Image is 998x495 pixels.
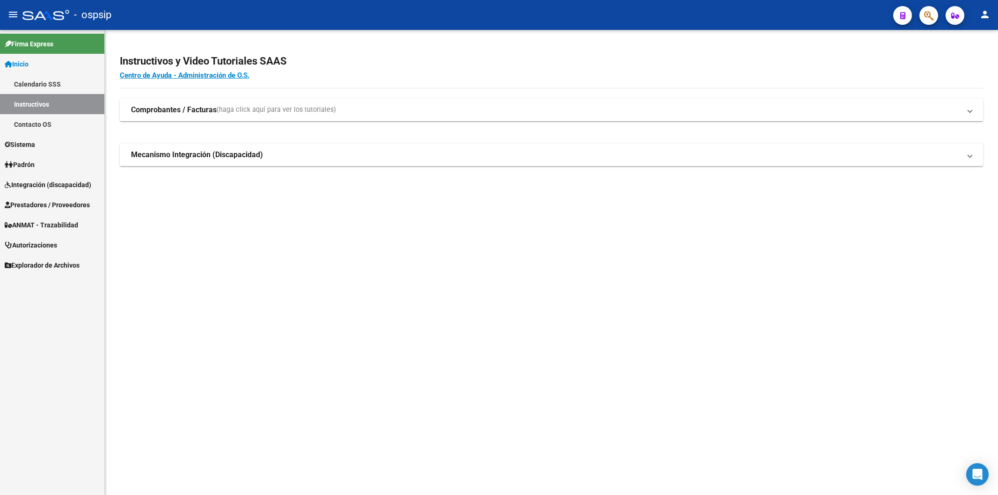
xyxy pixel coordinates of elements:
a: Centro de Ayuda - Administración de O.S. [120,71,249,80]
mat-expansion-panel-header: Mecanismo Integración (Discapacidad) [120,144,983,166]
span: Firma Express [5,39,53,49]
mat-icon: person [979,9,991,20]
span: Padrón [5,160,35,170]
span: Sistema [5,139,35,150]
mat-expansion-panel-header: Comprobantes / Facturas(haga click aquí para ver los tutoriales) [120,99,983,121]
strong: Comprobantes / Facturas [131,105,217,115]
span: (haga click aquí para ver los tutoriales) [217,105,336,115]
strong: Mecanismo Integración (Discapacidad) [131,150,263,160]
span: - ospsip [74,5,111,25]
mat-icon: menu [7,9,19,20]
span: Autorizaciones [5,240,57,250]
span: ANMAT - Trazabilidad [5,220,78,230]
h2: Instructivos y Video Tutoriales SAAS [120,52,983,70]
div: Open Intercom Messenger [966,463,989,486]
span: Explorador de Archivos [5,260,80,270]
span: Prestadores / Proveedores [5,200,90,210]
span: Integración (discapacidad) [5,180,91,190]
span: Inicio [5,59,29,69]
